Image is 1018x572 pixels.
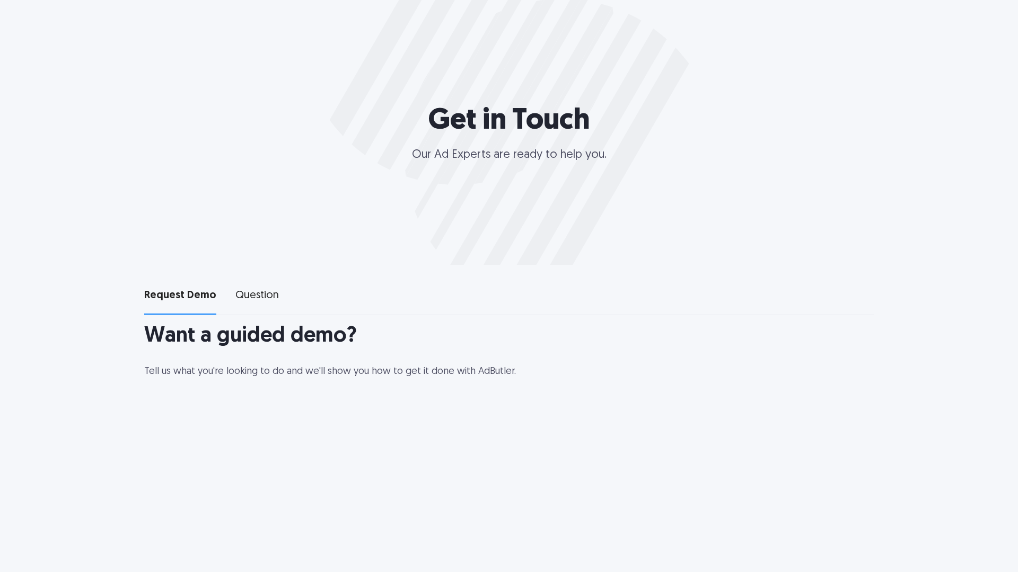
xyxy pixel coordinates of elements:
h1: Get in Touch [412,101,607,142]
h2: Want a guided demo? [144,321,874,351]
p: Tell us what you're looking to do and we'll show you how to get it done with AdButler. [144,365,874,378]
div: Question [235,288,279,303]
p: Our Ad Experts are ready to help you. [412,147,607,164]
div: Request Demo [144,288,216,303]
